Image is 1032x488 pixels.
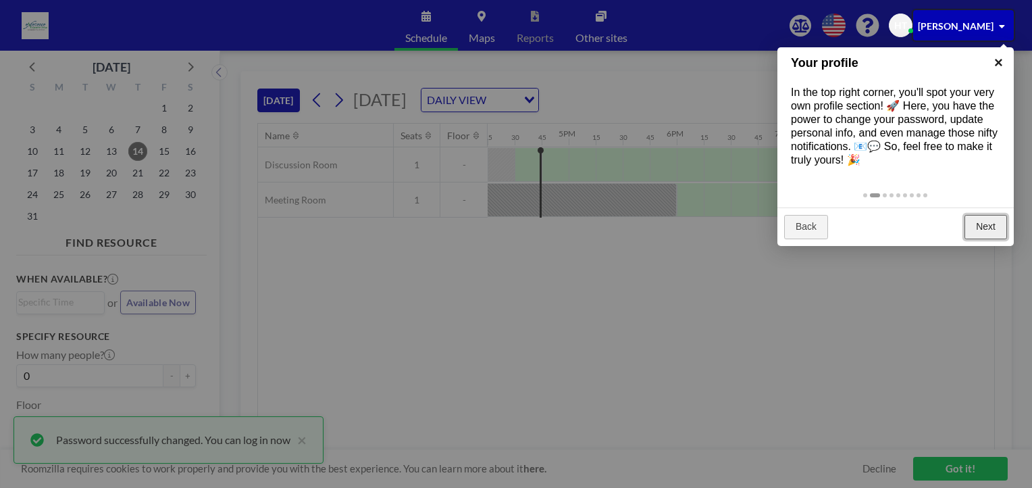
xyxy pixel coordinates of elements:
a: Next [964,215,1007,239]
h1: Your profile [791,54,979,72]
a: × [983,47,1014,78]
div: In the top right corner, you'll spot your very own profile section! 🚀 Here, you have the power to... [777,72,1014,180]
a: Back [784,215,828,239]
span: HT [894,20,907,32]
